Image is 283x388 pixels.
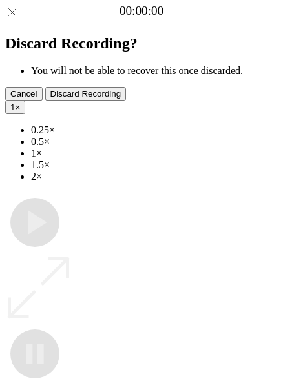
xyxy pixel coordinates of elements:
[45,87,127,101] button: Discard Recording
[31,136,278,148] li: 0.5×
[5,87,43,101] button: Cancel
[31,171,278,182] li: 2×
[31,124,278,136] li: 0.25×
[120,4,163,18] a: 00:00:00
[5,35,278,52] h2: Discard Recording?
[31,159,278,171] li: 1.5×
[31,148,278,159] li: 1×
[31,65,278,77] li: You will not be able to recover this once discarded.
[10,102,15,112] span: 1
[5,101,25,114] button: 1×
